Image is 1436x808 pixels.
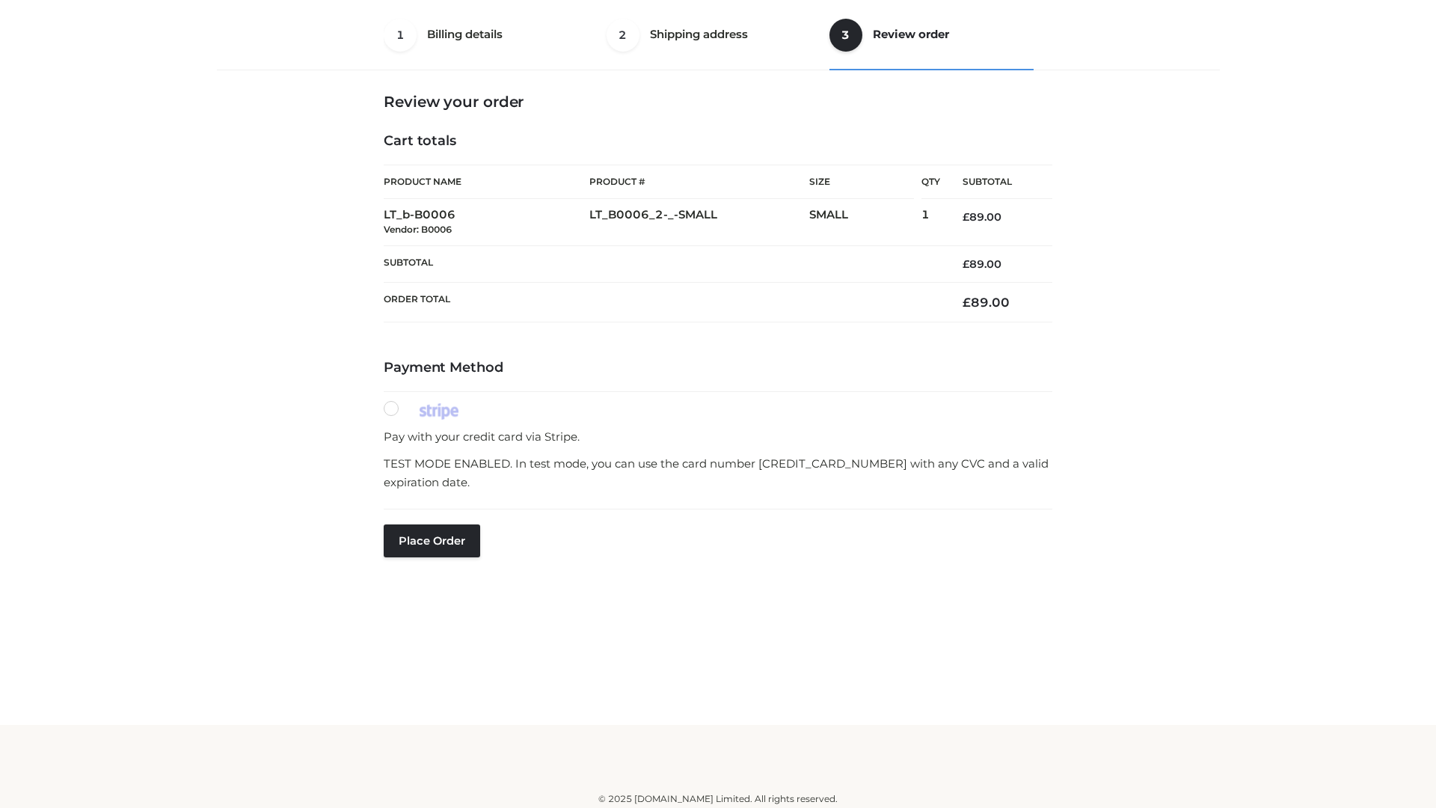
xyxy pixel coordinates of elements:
[809,165,914,199] th: Size
[384,427,1052,447] p: Pay with your credit card via Stripe.
[384,454,1052,492] p: TEST MODE ENABLED. In test mode, you can use the card number [CREDIT_CARD_NUMBER] with any CVC an...
[963,210,1001,224] bdi: 89.00
[940,165,1052,199] th: Subtotal
[963,257,1001,271] bdi: 89.00
[222,792,1214,807] div: © 2025 [DOMAIN_NAME] Limited. All rights reserved.
[921,165,940,199] th: Qty
[384,524,480,557] button: Place order
[384,360,1052,376] h4: Payment Method
[589,199,809,246] td: LT_B0006_2-_-SMALL
[384,283,940,322] th: Order Total
[809,199,921,246] td: SMALL
[963,257,969,271] span: £
[384,165,589,199] th: Product Name
[963,210,969,224] span: £
[384,93,1052,111] h3: Review your order
[384,245,940,282] th: Subtotal
[384,199,589,246] td: LT_b-B0006
[384,224,452,235] small: Vendor: B0006
[963,295,971,310] span: £
[384,133,1052,150] h4: Cart totals
[589,165,809,199] th: Product #
[921,199,940,246] td: 1
[963,295,1010,310] bdi: 89.00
